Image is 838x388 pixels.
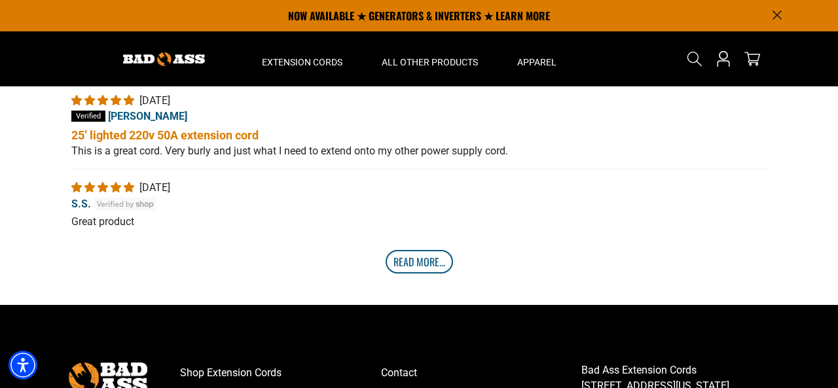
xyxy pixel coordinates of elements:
[381,362,582,383] a: Contact
[71,181,137,194] span: 5 star review
[9,351,37,379] div: Accessibility Menu
[71,215,767,229] p: Great product
[94,198,157,211] img: Verified by Shop
[71,94,137,107] span: 5 star review
[382,56,478,68] span: All Other Products
[684,48,705,69] summary: Search
[123,52,205,66] img: Bad Ass Extension Cords
[71,144,767,158] p: This is a great cord. Very burly and just what I need to extend onto my other power supply cord.
[713,31,734,86] a: Open this option
[108,110,187,122] span: [PERSON_NAME]
[242,31,362,86] summary: Extension Cords
[498,31,576,86] summary: Apparel
[742,51,763,67] a: cart
[139,94,170,107] span: [DATE]
[139,181,170,194] span: [DATE]
[517,56,556,68] span: Apparel
[71,127,767,143] b: 25’ lighted 220v 50A extension cord
[71,197,91,209] span: S.S.
[362,31,498,86] summary: All Other Products
[262,56,342,68] span: Extension Cords
[180,362,381,383] a: Shop Extension Cords
[386,250,453,273] a: Read More...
